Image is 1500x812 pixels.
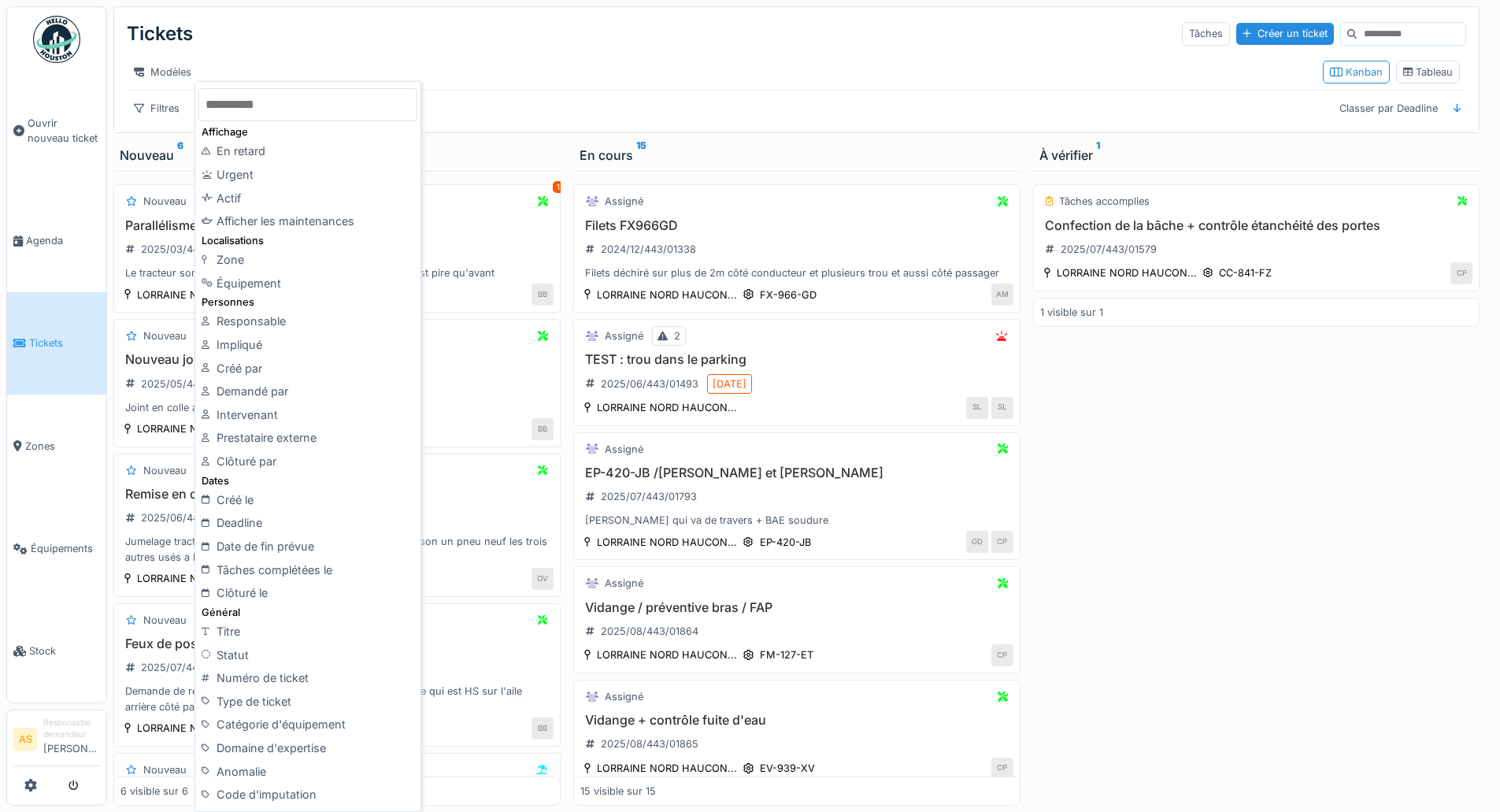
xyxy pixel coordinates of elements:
[991,644,1013,666] div: CP
[760,287,817,302] div: FX-966-GD
[966,531,988,553] div: GD
[137,421,277,436] div: LORRAINE NORD HAUCON...
[141,510,236,525] div: 2025/06/443/01418
[198,690,417,714] div: Type de ticket
[760,535,811,550] div: EP-420-JB
[198,233,417,248] div: Localisations
[1450,262,1472,284] div: CP
[1057,265,1197,280] div: LORRAINE NORD HAUCON...
[143,328,187,343] div: Nouveau
[29,336,100,350] span: Tickets
[120,146,554,165] div: Nouveau
[605,442,643,457] div: Assigné
[597,400,737,415] div: LORRAINE NORD HAUCON...
[597,535,737,550] div: LORRAINE NORD HAUCON...
[1040,218,1473,233] h3: Confection de la bâche + contrôle étanchéité des portes
[137,721,277,736] div: LORRAINE NORD HAUCON...
[127,97,187,120] div: Filtres
[605,576,643,591] div: Assigné
[1059,194,1150,209] div: Tâches accomplies
[605,194,643,209] div: Assigné
[597,647,737,662] div: LORRAINE NORD HAUCON...
[143,762,187,777] div: Nouveau
[137,287,277,302] div: LORRAINE NORD HAUCON...
[580,352,1013,367] h3: TEST : trou dans le parking
[198,310,417,333] div: Responsable
[198,209,417,233] div: Afficher les maintenances
[141,660,235,675] div: 2025/07/443/01581
[580,265,1013,280] div: Filets déchiré sur plus de 2m côté conducteur et plusieurs trou et aussi côté passager
[198,295,417,310] div: Personnes
[580,513,1013,528] div: [PERSON_NAME] qui va de travers + BAE soudure
[120,400,554,415] div: Joint en colle a pare brise inefficace
[141,242,240,257] div: 2025/03/443/00793
[580,465,1013,480] h3: EP-420-JB /[PERSON_NAME] et [PERSON_NAME]
[143,194,187,209] div: Nouveau
[198,620,417,643] div: Titre
[198,272,417,295] div: Équipement
[198,666,417,690] div: Numéro de ticket
[198,581,417,605] div: Clôturé le
[597,287,737,302] div: LORRAINE NORD HAUCON...
[1182,22,1230,45] div: Tâches
[601,242,696,257] div: 2024/12/443/01338
[29,643,100,658] span: Stock
[143,613,187,628] div: Nouveau
[13,728,37,751] li: AS
[120,534,554,564] div: Jumelage tracteur a remettre en conformité suite a une crevaison un pneu neuf les trois autres us...
[120,352,554,367] h3: Nouveau joint pas étanche
[605,328,643,343] div: Assigné
[198,535,417,558] div: Date de fin prévue
[674,328,680,343] div: 2
[198,403,417,427] div: Intervenant
[1039,146,1474,165] div: À vérifier
[991,531,1013,553] div: CP
[597,761,737,776] div: LORRAINE NORD HAUCON...
[580,784,656,799] div: 15 visible sur 15
[198,380,417,403] div: Demandé par
[120,636,554,651] h3: Feux de position latérale orange
[120,218,554,233] h3: Parallélisme
[198,450,417,473] div: Clôturé par
[531,568,554,590] div: OV
[1040,305,1103,320] div: 1 visible sur 1
[120,684,554,714] div: Demande de remplacement du feux de position latérale orange qui est HS sur l'aile arrière côté pa...
[198,783,417,806] div: Code d'imputation
[198,163,417,187] div: Urgent
[198,558,417,582] div: Tâches complétées le
[1096,146,1100,165] sup: 1
[991,284,1013,306] div: AM
[991,397,1013,419] div: SL
[760,761,815,776] div: EV-939-XV
[137,571,277,586] div: LORRAINE NORD HAUCON...
[636,146,646,165] sup: 15
[601,489,697,504] div: 2025/07/443/01793
[198,139,417,163] div: En retard
[601,736,698,751] div: 2025/08/443/01865
[198,511,417,535] div: Deadline
[127,13,193,54] div: Tickets
[1219,265,1272,280] div: CC-841-FZ
[198,426,417,450] div: Prestataire externe
[531,418,554,440] div: BB
[198,124,417,139] div: Affichage
[198,605,417,620] div: Général
[991,758,1013,780] div: CP
[601,376,698,391] div: 2025/06/443/01493
[120,784,188,799] div: 6 visible sur 6
[198,488,417,512] div: Créé le
[531,717,554,740] div: BB
[198,333,417,357] div: Impliqué
[580,600,1013,615] h3: Vidange / préventive bras / FAP
[605,689,643,704] div: Assigné
[141,376,237,391] div: 2025/05/443/01274
[198,248,417,272] div: Zone
[580,146,1014,165] div: En cours
[198,760,417,784] div: Anomalie
[601,624,698,639] div: 2025/08/443/01864
[198,713,417,736] div: Catégorie d'équipement
[198,357,417,380] div: Créé par
[713,376,746,391] div: [DATE]
[43,717,100,741] div: Responsable demandeur
[1330,65,1383,80] div: Kanban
